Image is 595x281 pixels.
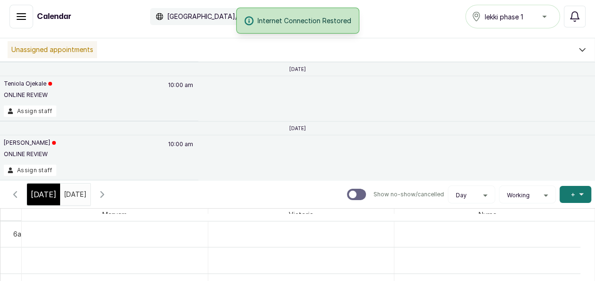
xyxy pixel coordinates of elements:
span: Internet Connection Restored [258,16,351,26]
p: ONLINE REVIEW [4,91,52,99]
span: Maryam [100,209,129,220]
button: Assign staff [4,105,56,117]
span: Victoria [287,209,315,220]
p: [DATE] [289,66,306,72]
span: Day [456,192,467,199]
p: Teniola Ojekale [4,80,52,88]
span: + [571,190,575,199]
p: 10:00 am [167,80,195,105]
div: 6am [11,229,28,239]
button: + [559,186,591,203]
button: Working [503,192,551,199]
p: 10:00 am [167,139,195,165]
span: Working [507,192,530,199]
p: Unassigned appointments [8,41,97,58]
p: [PERSON_NAME] [4,139,56,147]
button: lekki phase 1 [465,5,560,28]
p: ONLINE REVIEW [4,150,56,158]
p: [DATE] [289,125,306,131]
button: Day [452,192,491,199]
div: [DATE] [27,184,60,205]
p: Show no-show/cancelled [373,191,444,198]
span: Nurse [477,209,498,220]
span: [DATE] [31,189,56,200]
button: Assign staff [4,165,56,176]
